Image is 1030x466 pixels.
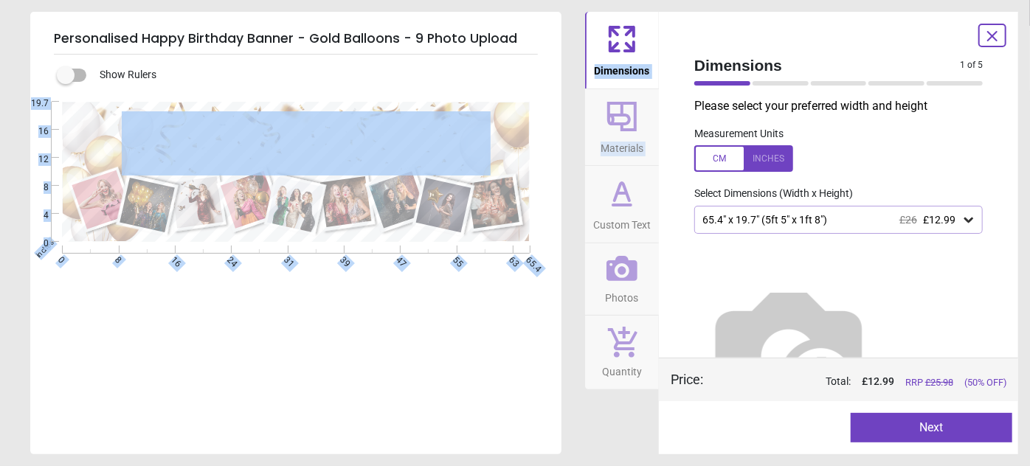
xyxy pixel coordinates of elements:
[899,214,917,226] span: £26
[694,55,960,76] span: Dimensions
[585,316,659,389] button: Quantity
[66,66,561,84] div: Show Rulers
[21,125,49,138] span: 16
[595,57,650,79] span: Dimensions
[585,12,659,88] button: Dimensions
[925,377,953,388] span: £ 25.98
[862,375,894,389] span: £
[851,413,1013,442] button: Next
[585,89,659,166] button: Materials
[964,376,1006,389] span: (50% OFF)
[671,370,703,389] div: Price :
[21,209,49,222] span: 4
[601,134,643,156] span: Materials
[694,257,883,446] img: Helper for size comparison
[960,59,983,72] span: 1 of 5
[923,214,955,226] span: £12.99
[21,153,49,166] span: 12
[21,97,49,110] span: 19.7
[606,284,639,306] span: Photos
[701,214,961,226] div: 65.4" x 19.7" (5ft 5" x 1ft 8")
[21,181,49,194] span: 8
[905,376,953,389] span: RRP
[682,187,853,201] label: Select Dimensions (Width x Height)
[868,375,894,387] span: 12.99
[54,24,538,55] h5: Personalised Happy Birthday Banner - Gold Balloons - 9 Photo Upload
[694,98,995,114] p: Please select your preferred width and height
[694,127,784,142] label: Measurement Units
[602,358,642,380] span: Quantity
[585,243,659,316] button: Photos
[725,375,1006,389] div: Total:
[593,211,651,233] span: Custom Text
[585,166,659,243] button: Custom Text
[21,237,49,250] span: 0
